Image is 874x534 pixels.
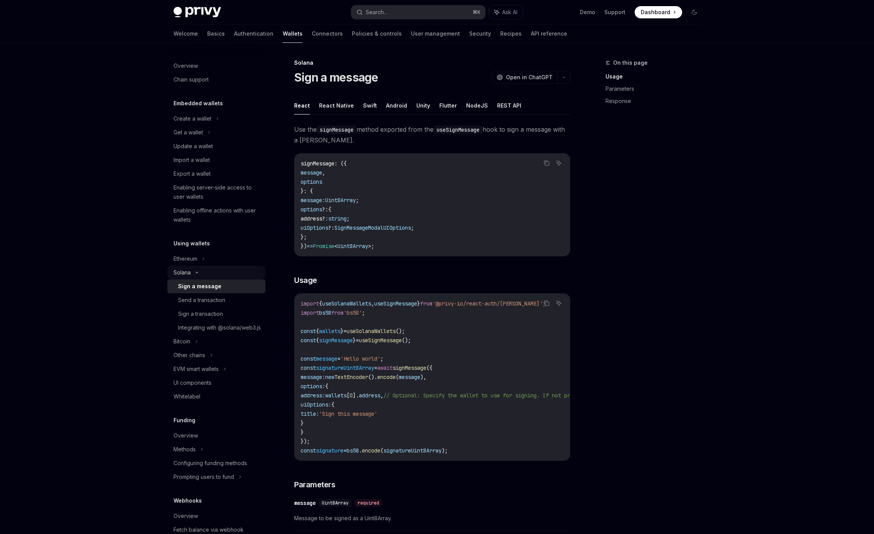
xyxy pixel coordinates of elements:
[301,224,328,231] span: uiOptions
[301,364,316,371] span: const
[173,155,210,165] div: Import a wallet
[380,447,383,454] span: (
[432,300,543,307] span: '@privy-io/react-auth/[PERSON_NAME]'
[167,139,265,153] a: Update a wallet
[331,401,334,408] span: {
[294,275,317,286] span: Usage
[173,24,198,43] a: Welcome
[294,96,310,114] button: React
[368,243,371,250] span: >
[173,183,261,201] div: Enabling server-side access to user wallets
[383,392,687,399] span: // Optional: Specify the wallet to use for signing. If not provided, the first wallet will be used.
[554,158,564,168] button: Ask AI
[301,188,313,194] span: }: {
[301,160,334,167] span: signMessage
[322,500,349,506] span: Uint8Array
[386,96,407,114] button: Android
[411,224,414,231] span: ;
[316,328,319,335] span: {
[301,243,307,250] span: })
[353,337,356,344] span: }
[396,374,399,380] span: (
[167,321,265,335] a: Integrating with @solana/web3.js
[328,215,347,222] span: string
[173,254,197,263] div: Ethereum
[331,309,344,316] span: from
[325,392,347,399] span: wallets
[294,499,316,507] div: message
[337,355,340,362] span: =
[325,374,334,380] span: new
[301,328,316,335] span: const
[319,410,377,417] span: 'Sign this message'
[417,300,420,307] span: }
[301,337,316,344] span: const
[359,447,362,454] span: .
[301,178,322,185] span: options
[312,24,343,43] a: Connectors
[167,279,265,293] a: Sign a message
[322,169,325,176] span: ,
[371,300,374,307] span: ,
[399,374,420,380] span: message
[416,96,430,114] button: Unity
[328,206,331,213] span: {
[301,438,310,445] span: });
[173,61,198,70] div: Overview
[334,374,368,380] span: TextEncoder
[497,96,521,114] button: REST API
[368,374,377,380] span: ().
[173,392,200,401] div: Whitelabel
[340,355,380,362] span: 'Hello world'
[347,447,359,454] span: bs58
[688,6,701,18] button: Toggle dark mode
[500,24,522,43] a: Recipes
[319,337,353,344] span: signMessage
[363,96,377,114] button: Swift
[371,243,374,250] span: ;
[334,243,337,250] span: <
[167,429,265,443] a: Overview
[301,215,325,222] span: address?
[167,293,265,307] a: Send a transaction
[294,514,570,523] span: Message to be signed as a Uint8Array.
[356,197,359,204] span: ;
[173,206,261,224] div: Enabling offline actions with user wallets
[380,355,383,362] span: ;
[283,24,303,43] a: Wallets
[316,355,337,362] span: message
[502,8,517,16] span: Ask AI
[531,24,567,43] a: API reference
[313,243,334,250] span: Promise
[167,307,265,321] a: Sign a transaction
[173,351,205,360] div: Other chains
[301,197,325,204] span: message:
[173,99,223,108] h5: Embedded wallets
[167,456,265,470] a: Configuring funding methods
[173,142,213,151] div: Update a wallet
[173,337,190,346] div: Bitcoin
[319,309,331,316] span: bs58
[301,309,319,316] span: import
[173,7,221,18] img: dark logo
[606,95,707,107] a: Response
[173,445,196,454] div: Methods
[606,83,707,95] a: Parameters
[350,392,353,399] span: 0
[353,392,359,399] span: ].
[167,390,265,403] a: Whitelabel
[301,169,322,176] span: message
[322,206,328,213] span: ?:
[466,96,488,114] button: NodeJS
[301,401,331,408] span: uiOptions:
[325,215,328,222] span: :
[469,24,491,43] a: Security
[506,73,553,81] span: Open in ChatGPT
[322,300,371,307] span: useSolanaWallets
[173,128,203,137] div: Get a wallet
[316,337,319,344] span: {
[178,323,261,332] div: Integrating with @solana/web3.js
[173,239,210,248] h5: Using wallets
[167,59,265,73] a: Overview
[173,75,209,84] div: Chain support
